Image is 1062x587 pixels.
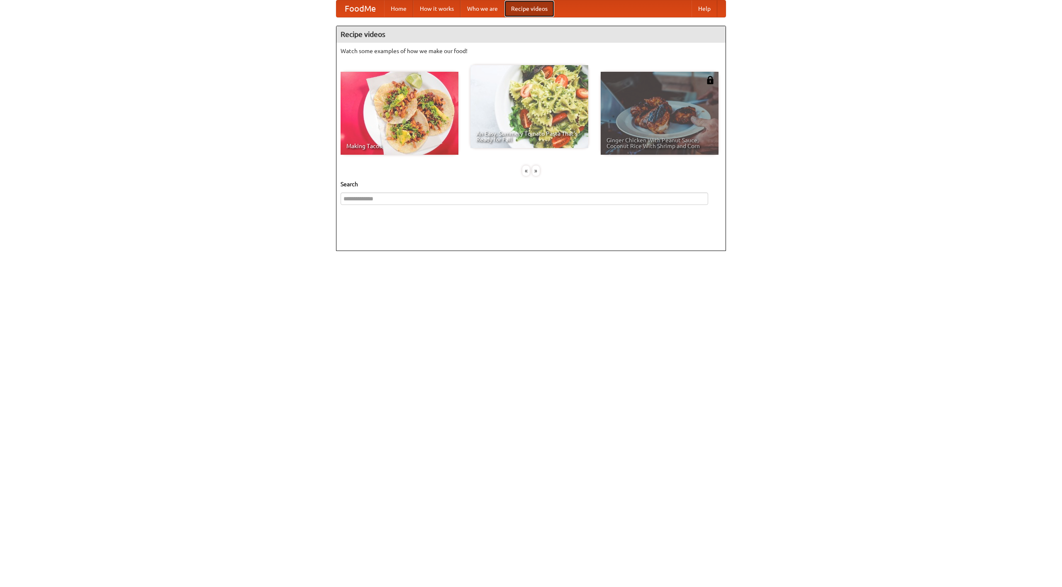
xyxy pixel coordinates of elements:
p: Watch some examples of how we make our food! [341,47,721,55]
h5: Search [341,180,721,188]
a: Making Tacos [341,72,458,155]
span: Making Tacos [346,143,453,149]
a: Recipe videos [504,0,554,17]
h4: Recipe videos [336,26,726,43]
a: How it works [413,0,460,17]
a: FoodMe [336,0,384,17]
span: An Easy, Summery Tomato Pasta That's Ready for Fall [476,131,582,142]
a: Home [384,0,413,17]
div: » [532,166,540,176]
img: 483408.png [706,76,714,84]
div: « [522,166,530,176]
a: An Easy, Summery Tomato Pasta That's Ready for Fall [470,65,588,148]
a: Who we are [460,0,504,17]
a: Help [692,0,717,17]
